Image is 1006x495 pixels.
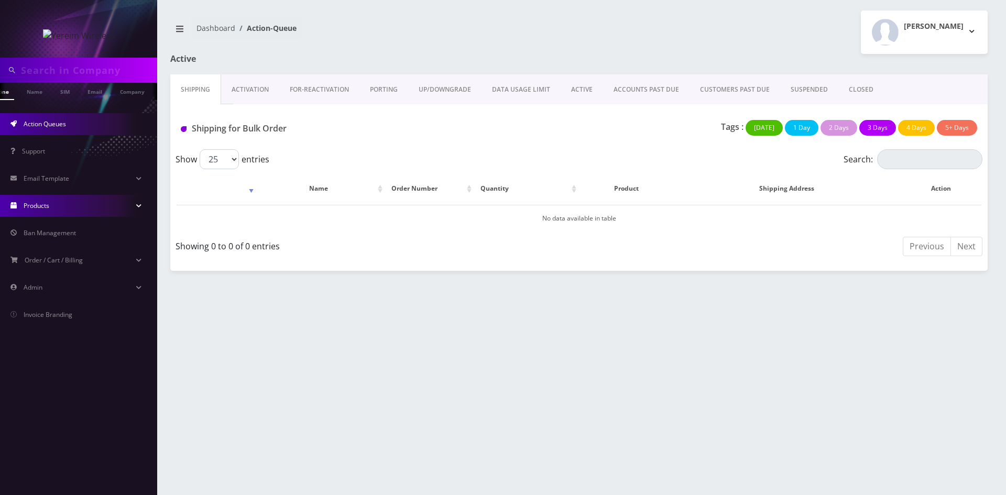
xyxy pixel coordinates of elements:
[690,74,780,105] a: CUSTOMERS PAST DUE
[200,149,239,169] select: Showentries
[561,74,603,105] a: ACTIVE
[780,74,838,105] a: SUSPENDED
[821,120,857,136] button: 2 Days
[24,174,69,183] span: Email Template
[82,83,107,99] a: Email
[170,74,221,105] a: Shipping
[21,60,155,80] input: Search in Company
[177,205,981,232] td: No data available in table
[785,120,818,136] button: 1 Day
[22,147,45,156] span: Support
[386,173,474,204] th: Order Number: activate to sort column ascending
[838,74,884,105] a: CLOSED
[24,310,72,319] span: Invoice Branding
[674,173,899,204] th: Shipping Address
[176,149,269,169] label: Show entries
[746,120,783,136] button: [DATE]
[475,173,579,204] th: Quantity: activate to sort column ascending
[861,10,988,54] button: [PERSON_NAME]
[21,83,48,99] a: Name
[25,256,83,265] span: Order / Cart / Billing
[196,23,235,33] a: Dashboard
[904,22,964,31] h2: [PERSON_NAME]
[359,74,408,105] a: PORTING
[24,228,76,237] span: Ban Management
[181,124,436,134] h1: Shipping for Bulk Order
[115,83,150,99] a: Company
[721,120,743,133] p: Tags :
[170,54,432,64] h1: Active
[603,74,690,105] a: ACCOUNTS PAST DUE
[24,283,42,292] span: Admin
[24,119,66,128] span: Action Queues
[279,74,359,105] a: FOR-REActivation
[482,74,561,105] a: DATA USAGE LIMIT
[950,237,982,256] a: Next
[877,149,982,169] input: Search:
[900,173,981,204] th: Action
[55,83,75,99] a: SIM
[24,201,49,210] span: Products
[408,74,482,105] a: UP/DOWNGRADE
[903,237,951,256] a: Previous
[257,173,385,204] th: Name: activate to sort column ascending
[898,120,935,136] button: 4 Days
[844,149,982,169] label: Search:
[177,173,256,204] th: : activate to sort column ascending
[859,120,896,136] button: 3 Days
[170,17,571,47] nav: breadcrumb
[176,236,571,252] div: Showing 0 to 0 of 0 entries
[580,173,673,204] th: Product
[937,120,977,136] button: 5+ Days
[181,126,187,132] img: Shipping for Bulk Order
[221,74,279,105] a: Activation
[43,29,115,42] img: Yereim Wireless
[235,23,297,34] li: Action-Queue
